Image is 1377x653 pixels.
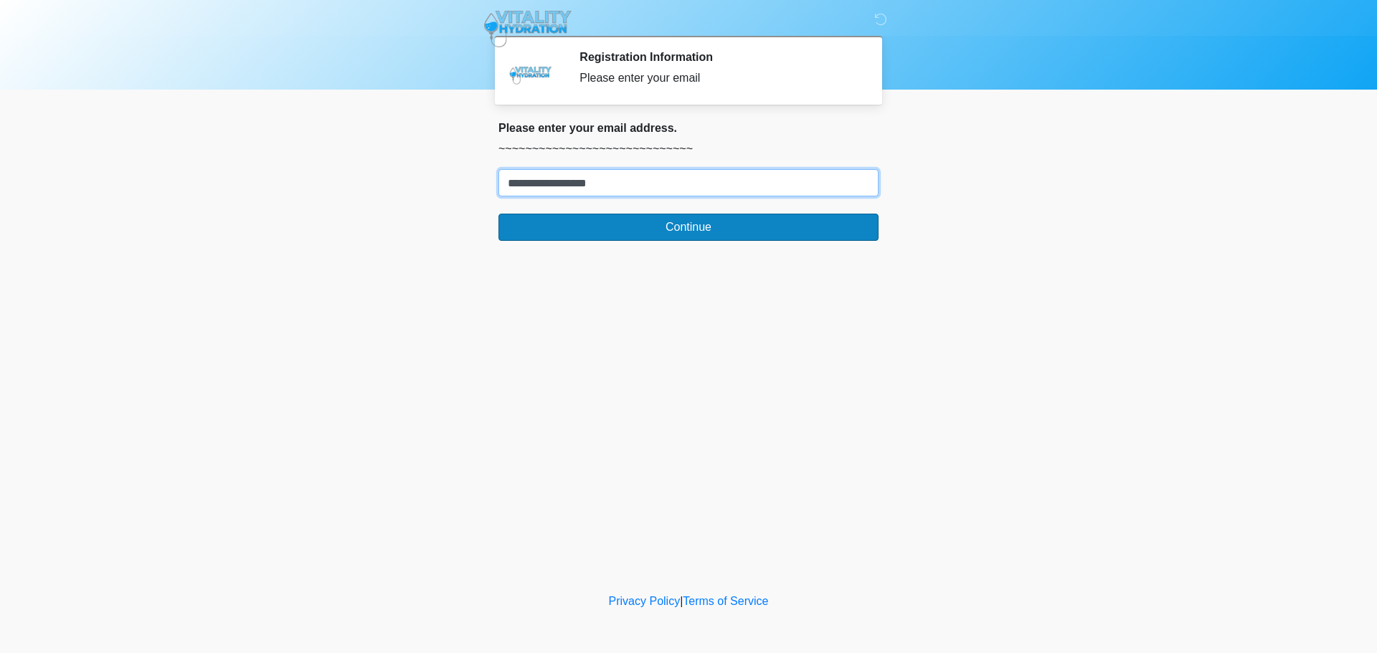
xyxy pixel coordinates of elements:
a: Privacy Policy [609,595,681,607]
button: Continue [498,214,879,241]
img: Vitality Hydration Logo [484,11,572,47]
h2: Please enter your email address. [498,121,879,135]
a: | [680,595,683,607]
p: ~~~~~~~~~~~~~~~~~~~~~~~~~~~~~ [498,140,879,158]
a: Terms of Service [683,595,768,607]
img: Agent Avatar [509,50,552,93]
div: Please enter your email [579,70,857,87]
